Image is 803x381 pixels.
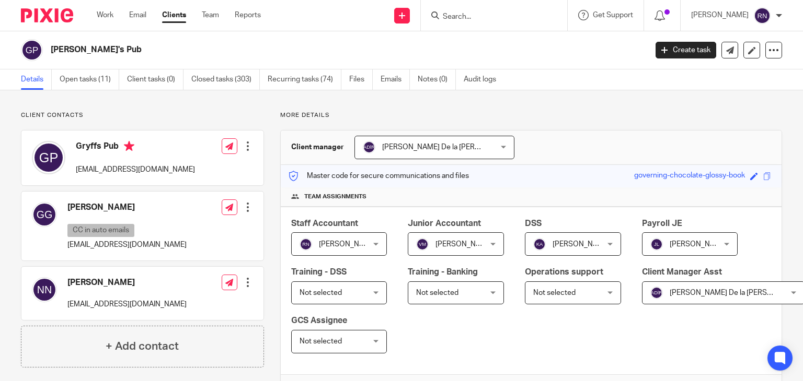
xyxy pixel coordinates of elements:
a: Files [349,69,373,90]
img: svg%3E [533,238,546,251]
img: svg%3E [650,287,663,299]
p: Master code for secure communications and files [289,171,469,181]
h3: Client manager [291,142,344,152]
div: governing-chocolate-glossy-book [634,170,745,182]
span: Client Manager Asst [642,268,722,276]
img: svg%3E [650,238,663,251]
a: Open tasks (11) [60,69,119,90]
h4: Gryffs Pub [76,141,195,154]
span: Junior Accountant [408,219,481,228]
a: Create task [656,42,716,58]
h2: [PERSON_NAME]'s Pub [51,44,522,55]
h4: [PERSON_NAME] [67,277,187,288]
input: Search [442,13,536,22]
span: Not selected [416,289,458,296]
a: Clients [162,10,186,20]
img: svg%3E [32,202,57,227]
h4: [PERSON_NAME] [67,202,187,213]
img: svg%3E [416,238,429,251]
a: Closed tasks (303) [191,69,260,90]
span: Training - Banking [408,268,478,276]
span: GCS Assignee [291,316,347,325]
a: Email [129,10,146,20]
a: Client tasks (0) [127,69,183,90]
p: More details [280,111,782,120]
img: svg%3E [32,277,57,302]
span: DSS [525,219,542,228]
img: svg%3E [363,141,375,153]
p: [EMAIL_ADDRESS][DOMAIN_NAME] [76,164,195,175]
img: svg%3E [754,7,771,24]
img: Pixie [21,8,73,22]
a: Notes (0) [418,69,456,90]
a: Details [21,69,52,90]
span: Training - DSS [291,268,347,276]
span: Not selected [300,338,342,345]
a: Emails [381,69,410,90]
img: svg%3E [32,141,65,174]
span: Staff Accountant [291,219,358,228]
span: [PERSON_NAME] [319,241,376,248]
span: Not selected [300,289,342,296]
p: CC in auto emails [67,224,134,237]
img: svg%3E [300,238,312,251]
p: [PERSON_NAME] [691,10,749,20]
a: Team [202,10,219,20]
span: [PERSON_NAME] [435,241,493,248]
a: Recurring tasks (74) [268,69,341,90]
span: Operations support [525,268,603,276]
img: svg%3E [21,39,43,61]
span: [PERSON_NAME] De la [PERSON_NAME] [382,144,517,151]
i: Primary [124,141,134,151]
a: Work [97,10,113,20]
a: Audit logs [464,69,504,90]
span: Get Support [593,11,633,19]
span: Payroll JE [642,219,682,228]
span: [PERSON_NAME] [553,241,610,248]
span: Team assignments [304,193,366,201]
a: Reports [235,10,261,20]
h4: + Add contact [106,338,179,354]
span: Not selected [533,289,576,296]
p: Client contacts [21,111,264,120]
p: [EMAIL_ADDRESS][DOMAIN_NAME] [67,299,187,309]
p: [EMAIL_ADDRESS][DOMAIN_NAME] [67,240,187,250]
span: [PERSON_NAME] [670,241,727,248]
